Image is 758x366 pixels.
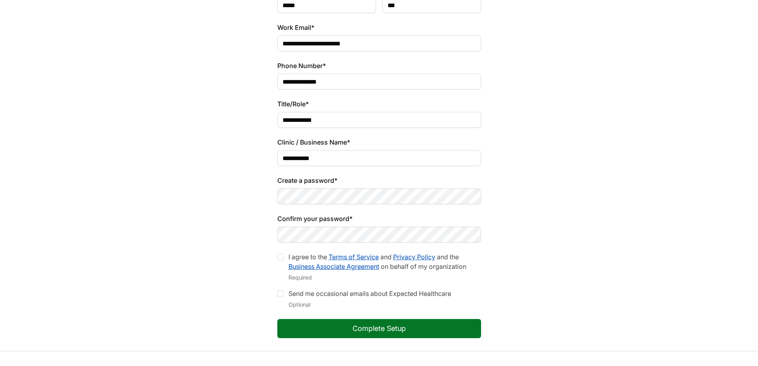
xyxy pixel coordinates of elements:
label: Clinic / Business Name* [277,137,481,147]
a: Privacy Policy [393,253,435,261]
label: Confirm your password* [277,214,481,223]
a: Terms of Service [329,253,379,261]
label: Work Email* [277,23,481,32]
a: Business Associate Agreement [288,262,379,270]
div: Required [288,273,481,282]
button: Complete Setup [277,319,481,338]
label: Create a password* [277,176,481,185]
label: Title/Role* [277,99,481,109]
label: Send me occasional emails about Expected Healthcare [288,290,451,297]
label: I agree to the and and the on behalf of my organization [288,253,466,270]
div: Optional [288,300,451,309]
label: Phone Number* [277,61,481,70]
